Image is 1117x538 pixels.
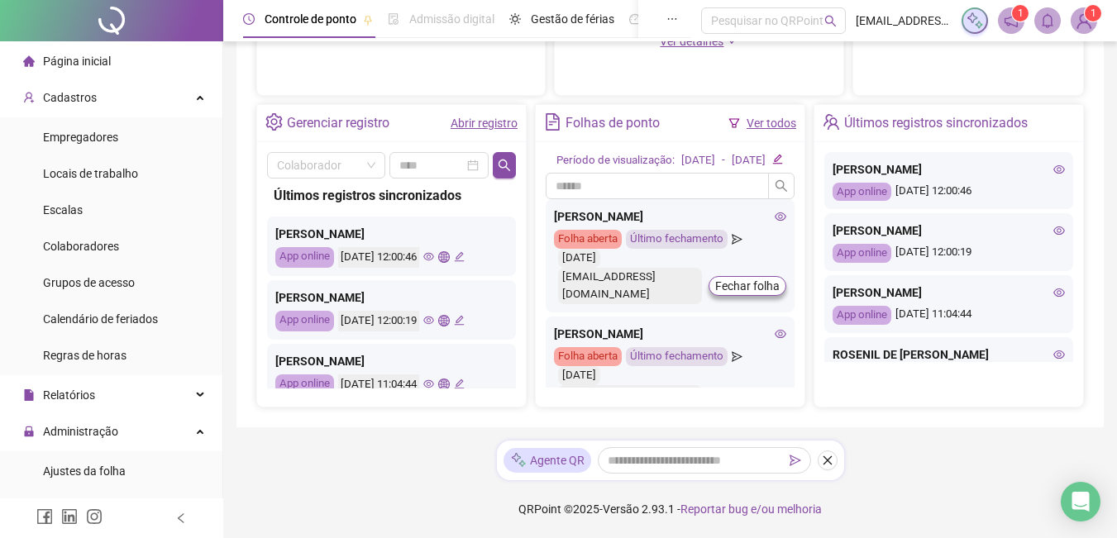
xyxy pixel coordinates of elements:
[338,311,419,331] div: [DATE] 12:00:19
[822,455,833,466] span: close
[1085,5,1101,21] sup: Atualize o seu contato no menu Meus Dados
[86,508,103,525] span: instagram
[43,388,95,402] span: Relatórios
[566,109,660,137] div: Folhas de ponto
[423,315,434,326] span: eye
[275,225,508,243] div: [PERSON_NAME]
[833,183,891,202] div: App online
[43,55,111,68] span: Página inicial
[856,12,952,30] span: [EMAIL_ADDRESS][DOMAIN_NAME]
[1004,13,1019,28] span: notification
[732,347,742,366] span: send
[775,328,786,340] span: eye
[709,276,786,296] button: Fechar folha
[554,230,622,249] div: Folha aberta
[363,15,373,25] span: pushpin
[1091,7,1096,19] span: 1
[43,203,83,217] span: Escalas
[243,13,255,25] span: clock-circle
[43,464,126,478] span: Ajustes da folha
[1040,13,1055,28] span: bell
[1053,164,1065,175] span: eye
[772,154,783,164] span: edit
[728,117,740,129] span: filter
[287,109,389,137] div: Gerenciar registro
[409,12,494,26] span: Admissão digital
[388,13,399,25] span: file-done
[558,249,600,268] div: [DATE]
[498,159,511,172] span: search
[23,55,35,66] span: home
[275,247,334,268] div: App online
[43,276,135,289] span: Grupos de acesso
[509,13,521,25] span: sun
[454,379,465,389] span: edit
[558,268,702,304] div: [EMAIL_ADDRESS][DOMAIN_NAME]
[510,451,527,469] img: sparkle-icon.fc2bf0ac1784a2077858766a79e2daf3.svg
[1053,225,1065,236] span: eye
[43,167,138,180] span: Locais de trabalho
[833,283,1065,302] div: [PERSON_NAME]
[824,15,837,27] span: search
[626,230,728,249] div: Último fechamento
[438,315,449,326] span: global
[504,448,591,473] div: Agente QR
[833,160,1065,179] div: [PERSON_NAME]
[833,345,1065,364] div: ROSENIL DE [PERSON_NAME]
[43,349,126,362] span: Regras de horas
[1012,5,1029,21] sup: 1
[438,251,449,262] span: global
[681,152,715,169] div: [DATE]
[747,117,796,130] a: Ver todos
[833,221,1065,240] div: [PERSON_NAME]
[603,502,639,516] span: Versão
[275,311,334,331] div: App online
[554,347,622,366] div: Folha aberta
[338,247,419,268] div: [DATE] 12:00:46
[275,374,334,395] div: App online
[732,230,742,249] span: send
[660,35,738,48] a: Ver detalhes down
[680,502,822,516] span: Reportar bug e/ou melhoria
[23,388,35,400] span: file
[265,113,283,131] span: setting
[265,12,356,26] span: Controle de ponto
[36,508,53,525] span: facebook
[1053,287,1065,298] span: eye
[454,251,465,262] span: edit
[833,306,891,325] div: App online
[338,374,419,395] div: [DATE] 11:04:44
[451,117,518,130] a: Abrir registro
[775,179,788,193] span: search
[775,211,786,222] span: eye
[43,131,118,144] span: Empregadores
[43,240,119,253] span: Colaboradores
[556,152,675,169] div: Período de visualização:
[833,183,1065,202] div: [DATE] 12:00:46
[61,508,78,525] span: linkedin
[23,425,35,436] span: lock
[558,385,702,421] div: [EMAIL_ADDRESS][DOMAIN_NAME]
[43,312,158,326] span: Calendário de feriados
[423,251,434,262] span: eye
[629,13,641,25] span: dashboard
[275,288,508,307] div: [PERSON_NAME]
[660,35,723,48] span: Ver detalhes
[454,315,465,326] span: edit
[844,109,1028,137] div: Últimos registros sincronizados
[666,13,678,25] span: ellipsis
[275,352,508,370] div: [PERSON_NAME]
[833,306,1065,325] div: [DATE] 11:04:44
[833,244,891,263] div: App online
[833,244,1065,263] div: [DATE] 12:00:19
[732,152,766,169] div: [DATE]
[790,455,801,466] span: send
[43,91,97,104] span: Cadastros
[626,347,728,366] div: Último fechamento
[23,91,35,102] span: user-add
[438,379,449,389] span: global
[722,152,725,169] div: -
[715,277,780,295] span: Fechar folha
[558,366,600,385] div: [DATE]
[274,185,509,206] div: Últimos registros sincronizados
